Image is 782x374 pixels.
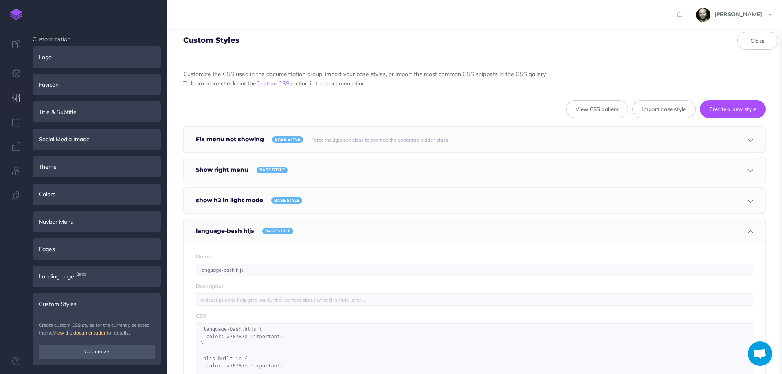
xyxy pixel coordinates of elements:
div: Colors [33,184,161,205]
div: Theme [33,156,161,177]
a: View the documentation [53,330,107,336]
div: Social Media Image [33,129,161,150]
div: Title & Subtitle [33,101,161,122]
h5: Fix menu not showing [196,127,268,152]
label: CSS [196,312,753,320]
a: Custom CSS [256,80,290,87]
div: Chat abierto [748,341,772,366]
button: Close [737,32,778,50]
small: BASE STYLE [275,138,300,142]
h5: Show right menu [196,157,253,183]
img: fYsxTL7xyiRwVNfLOwtv2ERfMyxBnxhkboQPdXU4.jpeg [696,8,710,22]
p: Customize the CSS used in the documentation group, import your base styles, or import the most co... [183,70,766,88]
div: Pages [33,238,161,260]
div: Favicon [33,74,161,95]
div: Custom Styles [33,293,161,315]
img: logo-mark.svg [10,9,22,20]
label: Description [196,282,753,291]
label: Name [196,252,753,261]
h4: Customization [33,28,161,42]
span: [PERSON_NAME] [710,11,766,18]
div: Navbar Menu [33,211,161,232]
small: BASE STYLE [274,199,299,203]
input: A short name to quickly identify the style... [196,264,753,276]
h4: Custom Styles [183,37,239,45]
div: Landing pageBeta [33,266,161,287]
div: Logo [33,46,161,68]
span: Landing page [39,272,74,281]
p: Create custom CSS styles for the currently selected theme. for details. [39,321,155,337]
button: View CSS gallery [566,100,628,118]
h5: show h2 in light mode [196,188,267,213]
button: Customize [39,345,155,359]
input: A description to help give you further context about what this style is for... [196,293,753,306]
small: Force the .lg:block class to override the bootstrap hidden class [311,137,448,143]
h5: language-bash hljs [196,218,258,244]
span: Beta [74,270,88,278]
button: Create a new style [700,100,766,118]
small: BASE STYLE [259,168,285,172]
button: Import base style [632,100,695,118]
small: BASE STYLE [265,229,290,233]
